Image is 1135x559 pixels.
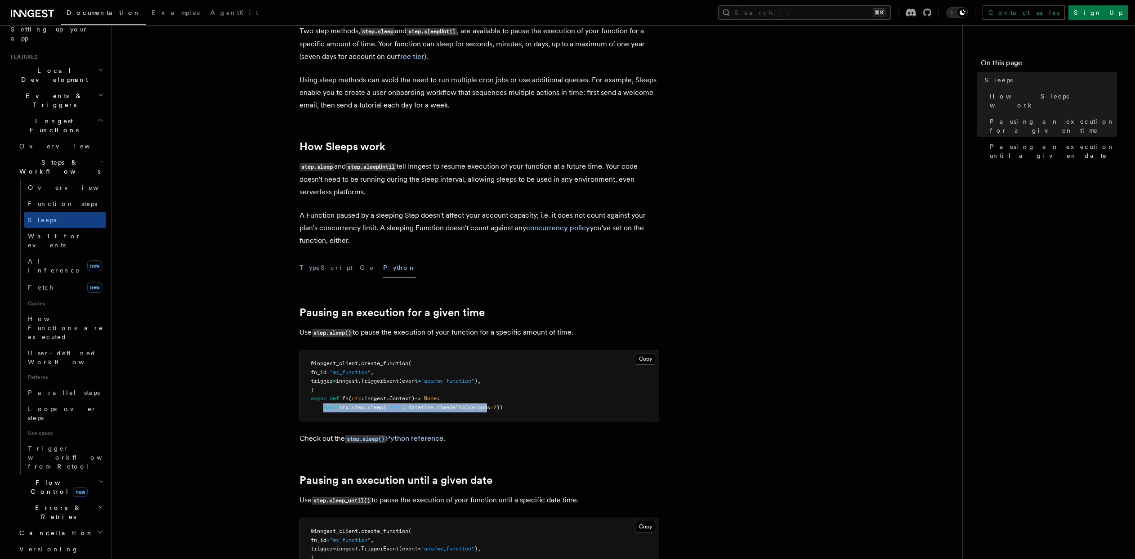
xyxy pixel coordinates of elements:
[383,404,386,411] span: (
[299,160,659,198] p: and tell Inngest to resume execution of your function at a future time. Your code doesn't need to...
[418,546,421,552] span: =
[474,546,481,552] span: ),
[465,404,490,411] span: (seconds
[424,395,437,402] span: None
[496,404,503,411] span: ))
[415,395,421,402] span: ->
[361,528,408,534] span: create_function
[364,395,386,402] span: inngest
[349,404,352,411] span: .
[330,537,371,543] span: "my_function"
[24,228,106,253] a: Wait for events
[981,72,1117,88] a: Sleeps
[326,537,330,543] span: =
[24,440,106,474] a: Trigger workflows from Retool
[345,435,386,443] code: step.sleep()
[28,200,97,207] span: Function steps
[333,378,336,384] span: =
[402,404,437,411] span: , datetime.
[7,91,98,109] span: Events & Triggers
[361,546,399,552] span: TriggerEvent
[311,378,333,384] span: trigger
[367,404,383,411] span: sleep
[7,21,106,46] a: Setting up your app
[371,537,374,543] span: ,
[990,142,1117,160] span: Pausing an execution until a given date
[16,541,106,557] a: Versioning
[24,179,106,196] a: Overview
[24,385,106,401] a: Parallel steps
[421,378,474,384] span: "app/my_function"
[210,9,258,16] span: AgentKit
[299,432,659,445] p: Check out the
[146,3,205,24] a: Examples
[299,258,353,278] button: TypeScript
[24,212,106,228] a: Sleeps
[24,345,106,370] a: User-defined Workflows
[418,378,421,384] span: =
[311,360,358,367] span: @inngest_client
[28,184,121,191] span: Overview
[73,487,88,497] span: new
[28,349,109,366] span: User-defined Workflows
[16,525,106,541] button: Cancellation
[299,25,659,63] p: Two step methods, and , are available to pause the execution of your function for a specific amou...
[299,74,659,112] p: Using sleep methods can avoid the need to run multiple cron jobs or use additional queues. For ex...
[24,311,106,345] a: How Functions are executed
[474,378,481,384] span: ),
[16,138,106,154] a: Overview
[345,434,445,443] a: step.sleep()Python reference.
[28,258,80,274] span: AI Inference
[24,426,106,440] span: Use cases
[311,537,326,543] span: fn_id
[16,154,106,179] button: Steps & Workflows
[311,528,358,534] span: @inngest_client
[361,395,364,402] span: :
[7,54,37,61] span: Features
[16,474,106,500] button: Flow Controlnew
[358,528,361,534] span: .
[986,139,1117,164] a: Pausing an execution until a given date
[352,395,361,402] span: ctx
[635,353,656,365] button: Copy
[7,88,106,113] button: Events & Triggers
[24,278,106,296] a: Fetchnew
[28,284,54,291] span: Fetch
[984,76,1013,85] span: Sleeps
[299,474,492,487] a: Pausing an execution until a given date
[346,163,396,171] code: step.sleepUntil
[330,369,371,376] span: "my_function"
[493,404,496,411] span: 2
[333,546,336,552] span: =
[364,404,367,411] span: .
[299,306,485,319] a: Pausing an execution for a given time
[16,503,98,521] span: Errors & Retries
[361,360,408,367] span: create_function
[421,546,474,552] span: "app/my_function"
[389,395,415,402] span: Context)
[990,92,1117,110] span: How Sleeps work
[386,395,389,402] span: .
[437,395,440,402] span: :
[342,395,349,402] span: fn
[526,224,590,232] a: concurrency policy
[16,500,106,525] button: Errors & Retries
[24,196,106,212] a: Function steps
[311,369,326,376] span: fn_id
[718,5,891,20] button: Search...⌘K
[61,3,146,25] a: Documentation
[383,258,416,278] button: Python
[349,395,352,402] span: (
[16,478,99,496] span: Flow Control
[986,113,1117,139] a: Pausing an execution for a given time
[299,163,334,171] code: step.sleep
[299,140,385,153] a: How Sleeps work
[399,546,418,552] span: (event
[358,360,361,367] span: .
[24,370,106,385] span: Patterns
[437,404,465,411] span: timedelta
[336,378,361,384] span: inngest.
[7,66,98,84] span: Local Development
[67,9,141,16] span: Documentation
[24,296,106,311] span: Guides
